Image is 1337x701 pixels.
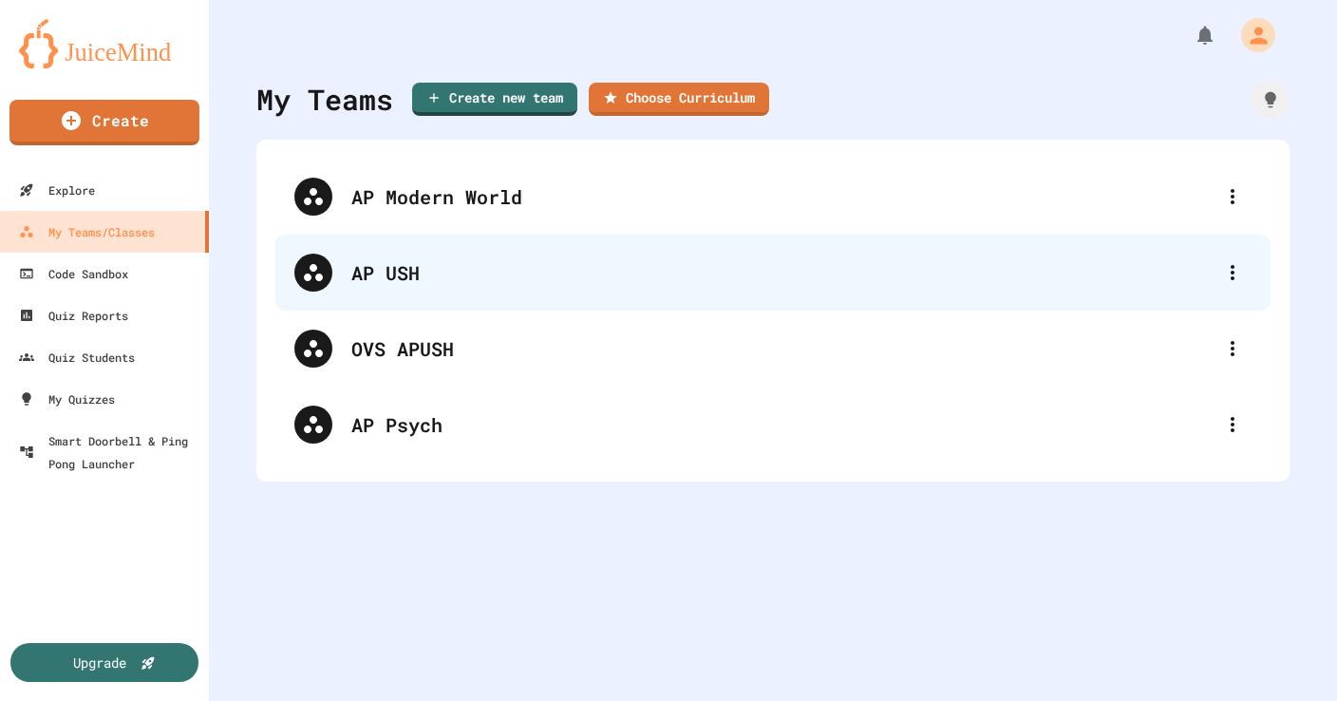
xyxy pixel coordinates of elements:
div: AP Psych [275,387,1271,463]
img: logo-orange.svg [19,19,190,68]
div: My Quizzes [19,388,115,410]
a: Choose Curriculum [589,83,769,116]
div: My Teams/Classes [19,220,155,243]
div: AP Modern World [351,182,1214,211]
div: AP USH [351,258,1214,287]
div: OVS APUSH [351,334,1214,363]
div: AP Modern World [275,159,1271,235]
div: Upgrade [73,653,126,673]
div: My Teams [256,78,393,121]
a: Create new team [412,83,577,116]
a: Create [9,100,199,145]
div: Quiz Students [19,346,135,369]
div: My Account [1221,13,1280,57]
div: Quiz Reports [19,304,128,327]
div: AP USH [275,235,1271,311]
div: Explore [19,179,95,201]
div: AP Psych [351,410,1214,439]
div: How it works [1252,81,1290,119]
div: OVS APUSH [275,311,1271,387]
div: Code Sandbox [19,262,128,285]
div: Smart Doorbell & Ping Pong Launcher [19,429,201,475]
div: My Notifications [1158,19,1221,51]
